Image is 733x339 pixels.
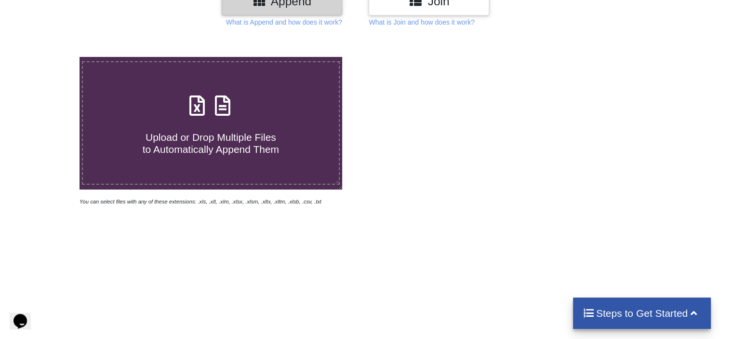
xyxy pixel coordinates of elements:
h4: Steps to Get Started [583,307,702,319]
i: You can select files with any of these extensions: .xls, .xlt, .xlm, .xlsx, .xlsm, .xltx, .xltm, ... [80,199,321,204]
p: What is Append and how does it work? [226,17,342,27]
span: Upload or Drop Multiple Files to Automatically Append Them [143,132,279,155]
p: What is Join and how does it work? [369,17,474,27]
iframe: chat widget [10,300,40,329]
